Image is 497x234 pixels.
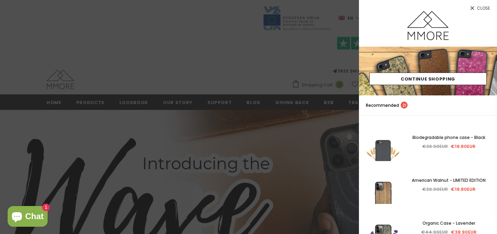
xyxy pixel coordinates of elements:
[412,177,486,183] span: American Walnut - LIMITED EDITION
[451,186,476,193] span: €19.80EUR
[407,177,490,184] a: American Walnut - LIMITED EDITION
[422,143,448,150] span: €26.90EUR
[369,73,487,85] a: Continue Shopping
[366,102,408,109] p: Recommended
[483,102,490,109] a: search
[407,134,490,141] a: Biodegradable phone case - Black
[401,102,408,109] span: 21
[477,6,490,10] span: Close
[422,220,475,226] span: Organic Case - Lavender
[451,143,476,150] span: €19.80EUR
[422,186,448,193] span: €26.90EUR
[412,134,485,140] span: Biodegradable phone case - Black
[407,219,490,227] a: Organic Case - Lavender
[6,206,50,228] inbox-online-store-chat: Shopify online store chat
